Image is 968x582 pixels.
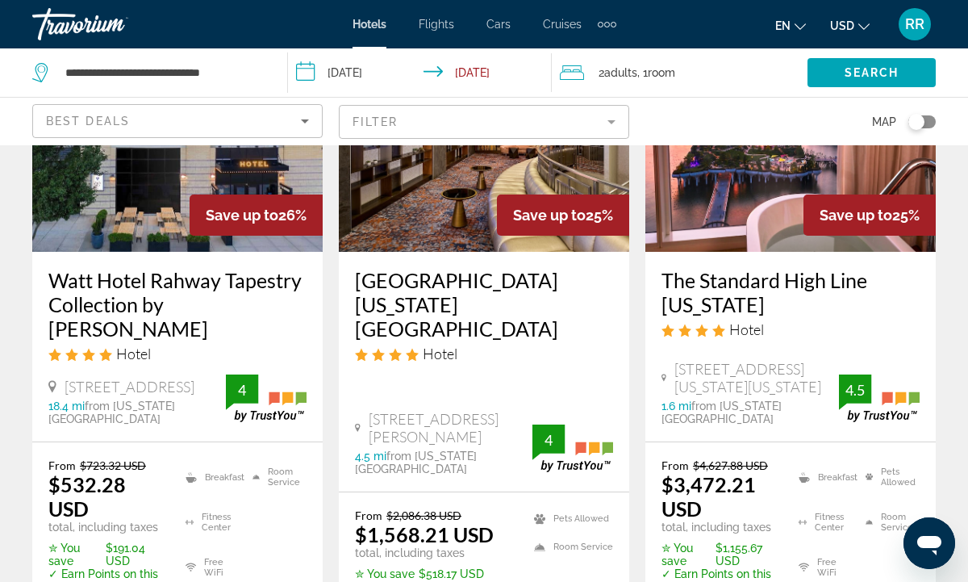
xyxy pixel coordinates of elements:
li: Fitness Center [791,504,857,541]
span: 18.4 mi [48,400,85,412]
span: from [US_STATE][GEOGRAPHIC_DATA] [661,400,782,425]
span: Hotel [423,345,457,362]
button: Change language [775,14,806,37]
div: 4 [532,430,565,450]
button: Check-in date: Dec 5, 2025 Check-out date: Dec 9, 2025 [288,48,552,97]
img: trustyou-badge.svg [532,425,613,472]
p: $518.17 USD [355,567,514,580]
span: Save up to [513,207,586,224]
a: [GEOGRAPHIC_DATA] [US_STATE][GEOGRAPHIC_DATA] [355,268,613,341]
span: Room [648,66,675,79]
del: $4,627.88 USD [693,458,768,472]
div: 4 star Hotel [48,345,307,362]
a: Travorium [32,3,194,45]
span: 1.6 mi [661,400,691,412]
span: Adults [604,66,637,79]
button: Extra navigation items [598,11,616,37]
button: Filter [339,104,629,140]
button: Change currency [830,14,870,37]
span: RR [905,16,924,32]
div: 4 star Hotel [661,320,920,338]
span: USD [830,19,854,32]
span: en [775,19,791,32]
span: , 1 [637,61,675,84]
span: From [48,458,76,472]
span: ✮ You save [661,542,711,567]
button: Travelers: 2 adults, 0 children [552,48,807,97]
span: [STREET_ADDRESS] [65,378,194,396]
li: Room Service [526,537,613,557]
span: from [US_STATE][GEOGRAPHIC_DATA] [48,400,175,425]
span: Map [872,111,896,133]
span: From [355,509,382,522]
span: 4.5 mi [355,450,386,463]
div: 4 star Hotel [355,345,613,362]
div: 26% [190,195,323,236]
p: total, including taxes [355,546,514,559]
del: $723.32 USD [80,458,146,472]
div: 4 [226,380,258,400]
li: Pets Allowed [526,509,613,529]
button: Toggle map [896,115,936,129]
iframe: Button to launch messaging window [903,517,955,569]
span: Hotel [116,345,151,362]
p: $1,155.67 USD [661,542,778,567]
span: ✮ You save [48,542,102,567]
a: Hotels [353,18,386,31]
a: Cars [486,18,511,31]
p: total, including taxes [48,521,165,534]
button: User Menu [894,7,936,41]
span: from [US_STATE][GEOGRAPHIC_DATA] [355,450,477,475]
ins: $532.28 USD [48,472,126,521]
img: trustyou-badge.svg [226,375,307,422]
mat-select: Sort by [46,111,309,131]
div: 25% [803,195,936,236]
li: Breakfast [177,458,244,496]
span: ✮ You save [355,567,415,580]
span: From [661,458,689,472]
span: Best Deals [46,115,130,128]
div: 4.5 [839,380,871,400]
div: 25% [497,195,629,236]
span: Save up to [820,207,892,224]
li: Pets Allowed [857,458,920,496]
a: The Standard High Line [US_STATE] [661,268,920,316]
span: [STREET_ADDRESS][PERSON_NAME] [369,410,532,446]
del: $2,086.38 USD [386,509,461,522]
span: Hotel [729,320,764,338]
li: Room Service [244,458,307,496]
li: Fitness Center [177,504,244,541]
span: Save up to [206,207,278,224]
p: total, including taxes [661,521,778,534]
li: Breakfast [791,458,857,496]
ins: $1,568.21 USD [355,522,494,546]
a: Flights [419,18,454,31]
img: trustyou-badge.svg [839,375,920,422]
a: Watt Hotel Rahway Tapestry Collection by [PERSON_NAME] [48,268,307,341]
p: $191.04 USD [48,542,165,567]
span: 2 [599,61,637,84]
a: Cruises [543,18,582,31]
button: Search [807,58,936,87]
ins: $3,472.21 USD [661,472,756,521]
li: Room Service [857,504,920,541]
span: [STREET_ADDRESS][US_STATE][US_STATE] [674,360,839,396]
span: Search [845,66,899,79]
